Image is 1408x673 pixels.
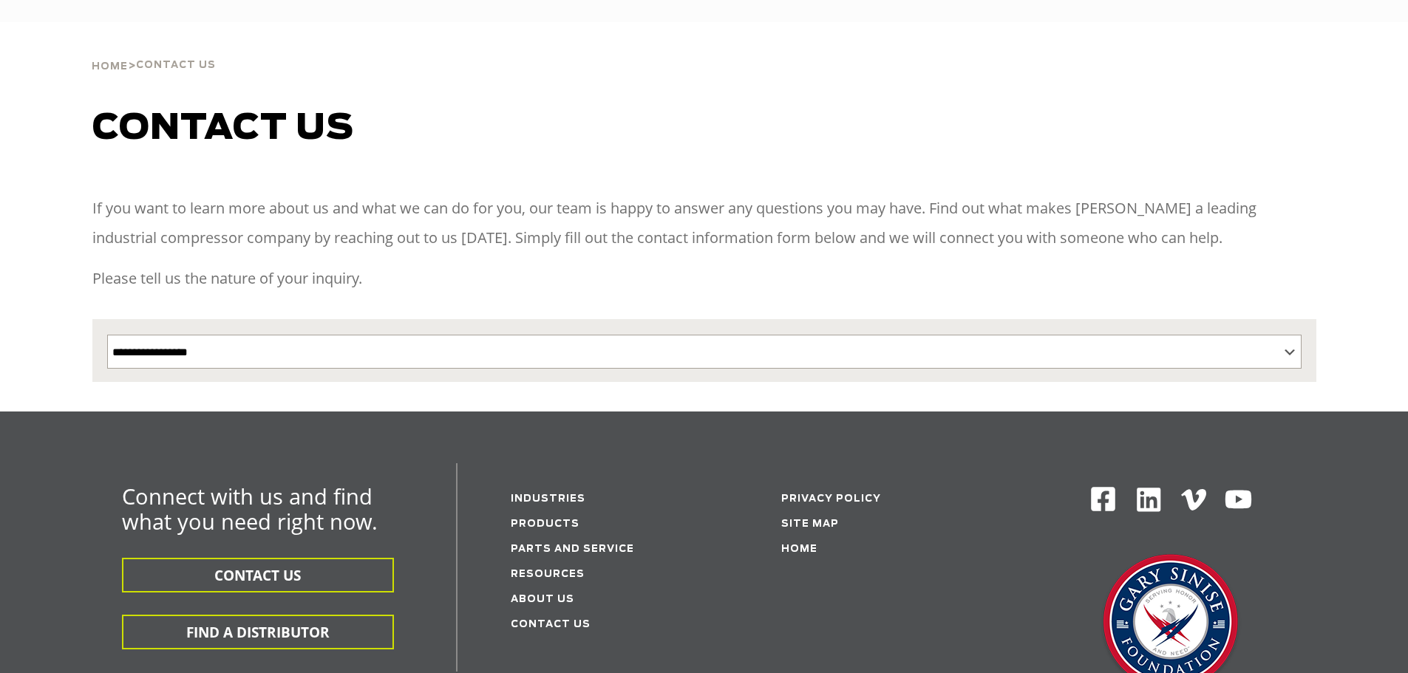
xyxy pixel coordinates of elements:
a: Industries [511,494,585,504]
button: CONTACT US [122,558,394,592]
span: Contact Us [136,61,216,70]
a: Products [511,519,579,529]
p: If you want to learn more about us and what we can do for you, our team is happy to answer any qu... [92,194,1316,253]
span: Connect with us and find what you need right now. [122,482,378,536]
a: Home [92,59,128,72]
a: Home [781,544,817,554]
a: About Us [511,595,574,604]
img: Youtube [1224,485,1253,514]
button: FIND A DISTRIBUTOR [122,615,394,649]
img: Vimeo [1181,489,1206,510]
div: > [92,22,216,78]
a: Resources [511,570,585,579]
a: Site Map [781,519,839,529]
span: Home [92,62,128,72]
img: Linkedin [1135,485,1163,514]
a: Privacy Policy [781,494,881,504]
span: Contact us [92,111,354,146]
p: Please tell us the nature of your inquiry. [92,264,1316,293]
a: Parts and service [511,544,634,554]
a: Contact Us [511,620,591,629]
img: Facebook [1089,485,1117,513]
